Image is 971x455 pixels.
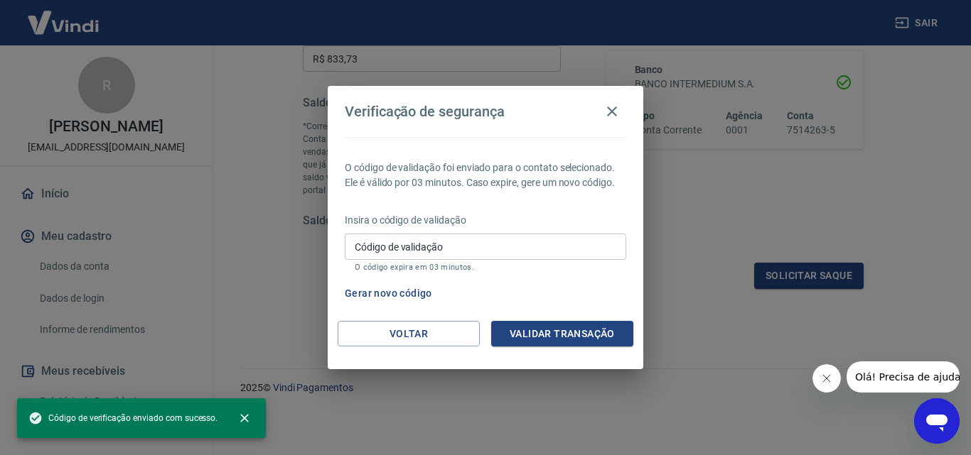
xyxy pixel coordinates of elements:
iframe: Botão para abrir a janela de mensagens [914,398,960,444]
h4: Verificação de segurança [345,103,505,120]
p: O código de validação foi enviado para o contato selecionado. Ele é válido por 03 minutos. Caso e... [345,160,626,190]
p: O código expira em 03 minutos. [355,263,616,272]
button: Voltar [338,321,480,347]
span: Olá! Precisa de ajuda? [9,10,119,21]
button: close [229,402,260,434]
iframe: Fechar mensagem [812,364,841,393]
button: Gerar novo código [339,280,438,307]
p: Insira o código de validação [345,213,626,228]
button: Validar transação [491,321,633,347]
iframe: Mensagem da empresa [847,361,960,393]
span: Código de verificação enviado com sucesso. [28,411,218,425]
